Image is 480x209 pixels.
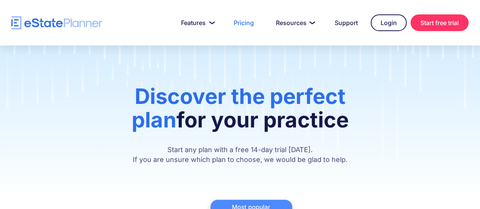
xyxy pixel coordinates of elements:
[11,16,102,30] a: home
[107,85,373,139] h1: for your practice
[225,15,263,30] a: Pricing
[326,15,367,30] a: Support
[132,83,346,133] span: Discover the perfect plan
[411,14,469,31] a: Start free trial
[172,15,221,30] a: Features
[107,145,373,165] p: Start any plan with a free 14-day trial [DATE]. If you are unsure which plan to choose, we would ...
[267,15,322,30] a: Resources
[371,14,407,31] a: Login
